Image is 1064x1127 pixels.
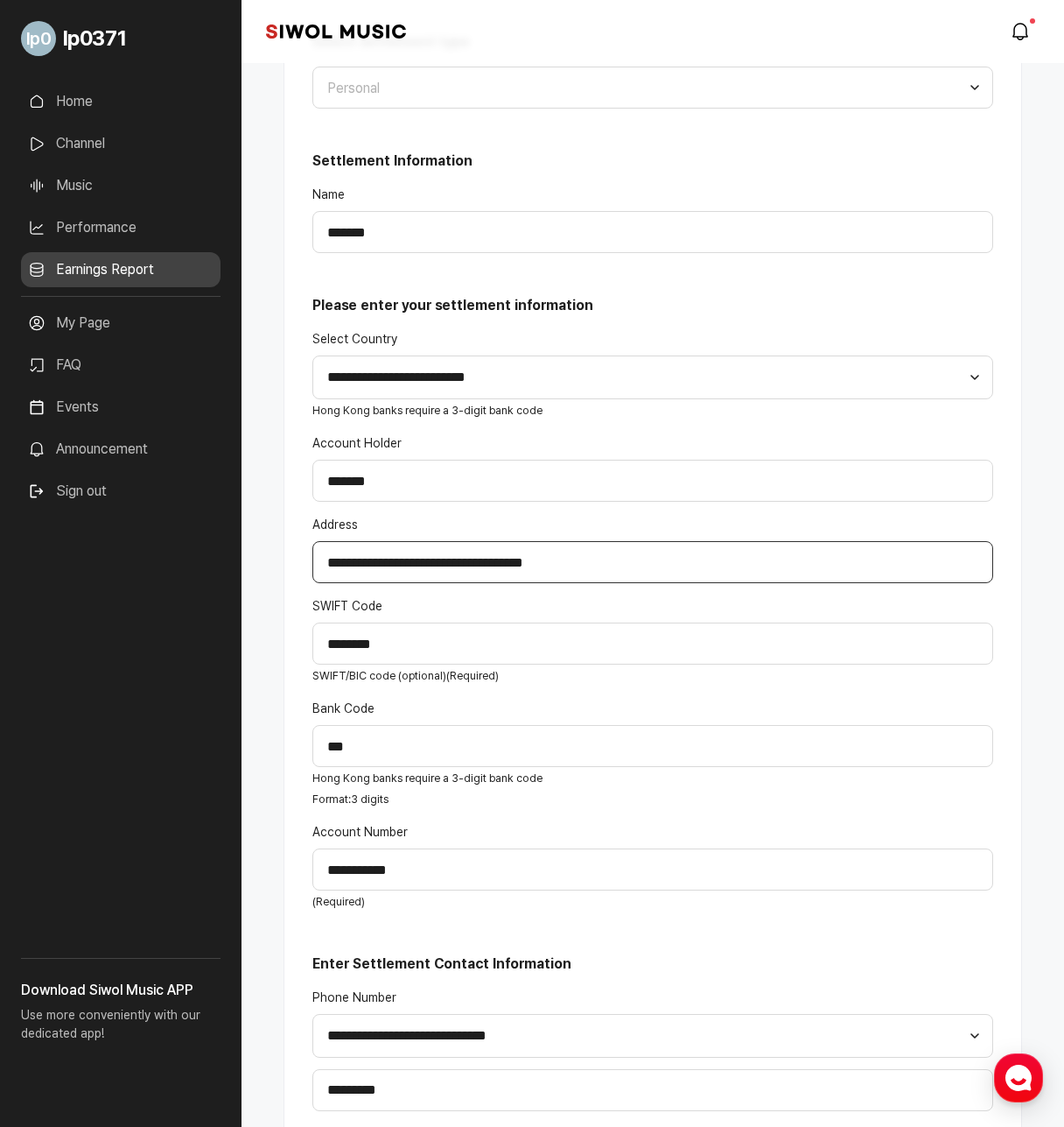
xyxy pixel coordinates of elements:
a: Music [21,168,220,203]
small: Hong Kong banks require a 3-digit bank code Format: 3 digits [312,771,542,806]
input: Account Holder [312,460,993,502]
label: Name [312,186,993,204]
span: Personal [327,80,380,96]
input: Address [312,541,993,583]
label: SWIFT Code [312,597,993,616]
small: Hong Kong banks require a 3-digit bank code [312,404,542,417]
button: Personal [312,67,993,109]
select: Select Bank Country [312,356,993,399]
label: Account Holder [312,434,993,453]
span: Settings [259,581,302,595]
a: Channel [21,126,220,161]
label: Bank Code [312,700,993,718]
input: Bank Code [312,725,993,767]
span: Home [45,581,75,595]
input: Name [312,211,993,253]
label: Select Country [312,330,993,349]
a: Earnings Report [21,252,220,287]
h3: Download Siwol Music APP [21,980,220,1001]
input: Account Number [312,849,993,891]
span: lp0371 [63,23,126,54]
small: SWIFT/BIC code (optional) (Required) [312,669,499,682]
span: Messages [145,582,197,596]
p: Use more conveniently with our dedicated app! [21,1001,220,1057]
a: Home [21,84,220,119]
a: Messages [115,555,226,599]
a: My Page [21,306,220,341]
a: Events [21,390,220,425]
h3: Please enter your settlement information [312,295,993,316]
input: SWIFT Code [312,623,993,665]
a: Home [5,555,115,599]
a: Settings [226,555,336,599]
button: Sign out [21,474,114,509]
a: Performance [21,210,220,245]
small: (Required) [312,895,365,908]
a: Go to My Profile [21,14,220,63]
a: modal.notifications [1004,14,1039,49]
label: Address [312,516,993,534]
a: FAQ [21,348,220,383]
h3: Settlement Information [312,151,993,172]
a: Announcement [21,432,220,467]
label: Account Number [312,823,993,842]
